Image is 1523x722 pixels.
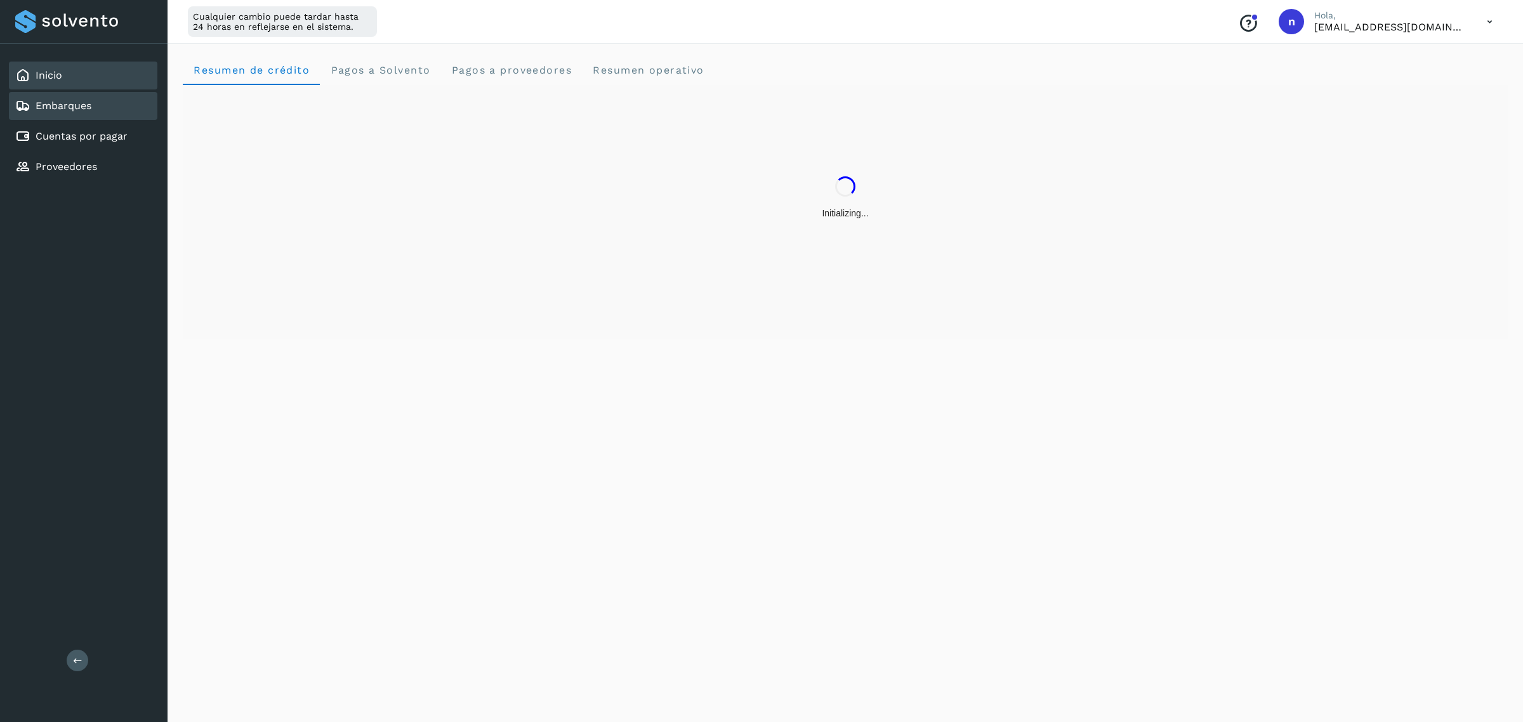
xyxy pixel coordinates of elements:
[9,92,157,120] div: Embarques
[451,64,572,76] span: Pagos a proveedores
[1314,21,1467,33] p: niagara+prod@solvento.mx
[36,130,128,142] a: Cuentas por pagar
[1314,10,1467,21] p: Hola,
[9,122,157,150] div: Cuentas por pagar
[592,64,704,76] span: Resumen operativo
[36,100,91,112] a: Embarques
[9,62,157,89] div: Inicio
[36,161,97,173] a: Proveedores
[193,64,310,76] span: Resumen de crédito
[9,153,157,181] div: Proveedores
[330,64,430,76] span: Pagos a Solvento
[188,6,377,37] div: Cualquier cambio puede tardar hasta 24 horas en reflejarse en el sistema.
[36,69,62,81] a: Inicio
